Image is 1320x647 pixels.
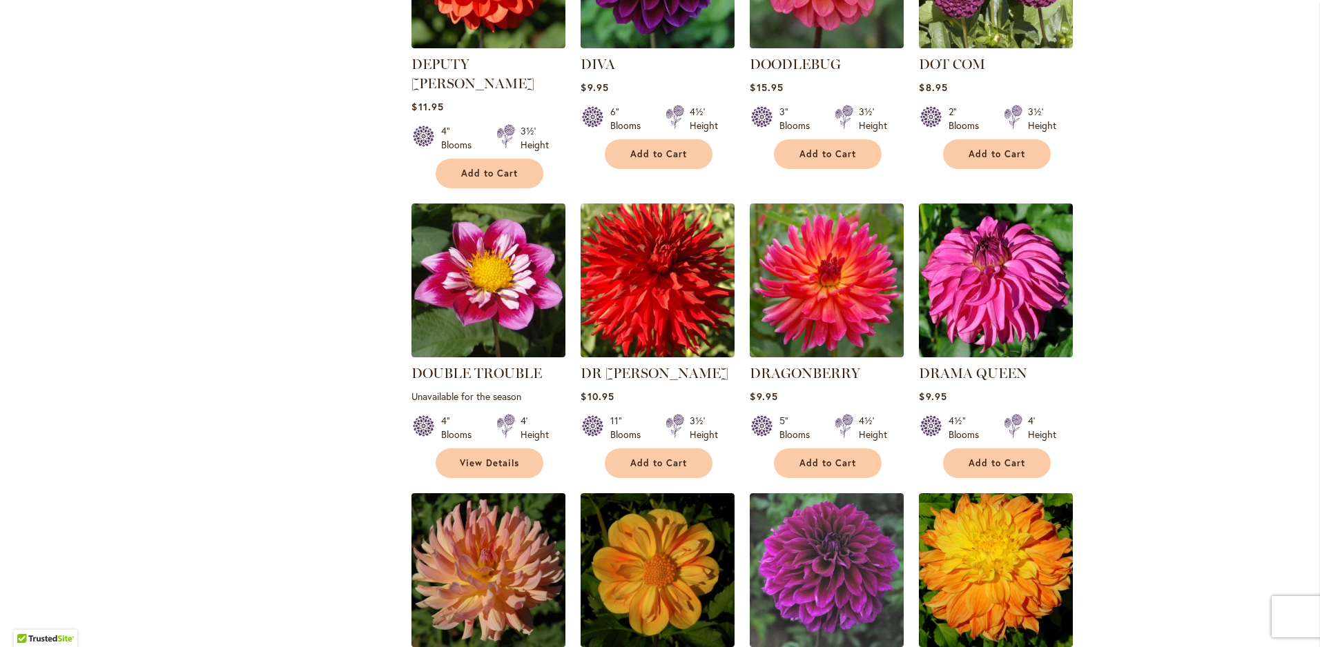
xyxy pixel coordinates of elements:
a: DRAGONBERRY [750,347,904,360]
span: Add to Cart [630,148,687,160]
button: Add to Cart [605,448,712,478]
img: E Z DUZZIT [581,493,735,647]
span: Add to Cart [630,457,687,469]
span: $9.95 [750,390,777,403]
span: $10.95 [581,390,614,403]
div: 6" Blooms [610,105,649,132]
img: DRAMA QUEEN [919,203,1073,357]
span: $8.95 [919,81,947,94]
div: 4½' Height [690,105,718,132]
button: Add to Cart [605,139,712,169]
a: DOUBLE TROUBLE [411,365,542,381]
button: Add to Cart [774,448,882,478]
div: 3½' Height [1028,105,1056,132]
a: DIVA [581,56,615,72]
span: Add to Cart [969,457,1025,469]
a: DOODLEBUG [750,38,904,51]
a: DRAMA QUEEN [919,347,1073,360]
img: DR LES [581,203,735,357]
a: DR [PERSON_NAME] [581,365,728,381]
div: 4½' Height [859,414,887,441]
span: $11.95 [411,100,443,113]
button: Add to Cart [436,159,543,188]
div: 4" Blooms [441,124,480,152]
div: 5" Blooms [779,414,818,441]
span: Add to Cart [461,168,518,179]
iframe: Launch Accessibility Center [10,598,49,637]
div: 4" Blooms [441,414,480,441]
div: 3½' Height [521,124,549,152]
span: $15.95 [750,81,783,94]
div: 3½' Height [859,105,887,132]
a: Diva [581,38,735,51]
button: Add to Cart [943,448,1051,478]
span: Add to Cart [799,148,856,160]
span: View Details [460,457,519,469]
div: 11" Blooms [610,414,649,441]
span: $9.95 [581,81,608,94]
img: DOUBLE TROUBLE [411,203,565,357]
span: $9.95 [919,390,947,403]
div: 4½" Blooms [949,414,987,441]
a: DRAMA QUEEN [919,365,1027,381]
div: 3" Blooms [779,105,818,132]
a: DOT COM [919,38,1073,51]
a: View Details [436,448,543,478]
button: Add to Cart [774,139,882,169]
a: DOT COM [919,56,985,72]
a: DEPUTY [PERSON_NAME] [411,56,534,92]
img: Einstein [750,493,904,647]
p: Unavailable for the season [411,390,565,403]
a: DOUBLE TROUBLE [411,347,565,360]
a: DEPUTY BOB [411,38,565,51]
img: EL SOL [919,493,1073,647]
div: 3½' Height [690,414,718,441]
span: Add to Cart [969,148,1025,160]
div: 2" Blooms [949,105,987,132]
a: DRAGONBERRY [750,365,860,381]
img: DRAGONBERRY [750,203,904,357]
a: DR LES [581,347,735,360]
div: 4' Height [1028,414,1056,441]
button: Add to Cart [943,139,1051,169]
a: DOODLEBUG [750,56,841,72]
div: 4' Height [521,414,549,441]
span: Add to Cart [799,457,856,469]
